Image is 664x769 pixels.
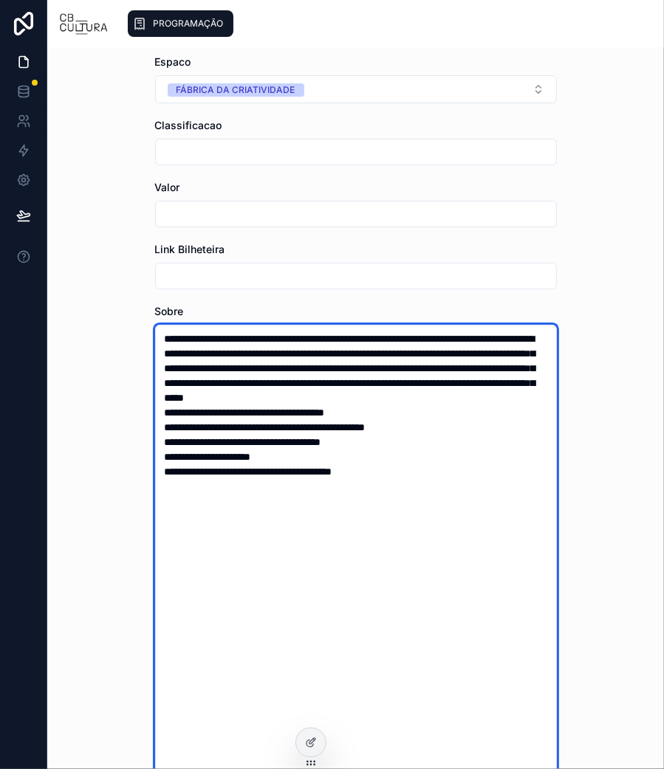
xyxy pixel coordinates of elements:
[59,12,109,35] img: App logo
[177,83,295,97] div: FÁBRICA DA CRIATIVIDADE
[128,10,233,37] a: PROGRAMAÇÃO
[155,243,225,255] span: Link Bilheteira
[155,75,557,103] button: Select Button
[155,305,184,317] span: Sobre
[155,181,180,193] span: Valor
[155,119,222,131] span: Classificacao
[153,18,223,30] span: PROGRAMAÇÃO
[155,55,191,68] span: Espaco
[120,7,652,40] div: scrollable content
